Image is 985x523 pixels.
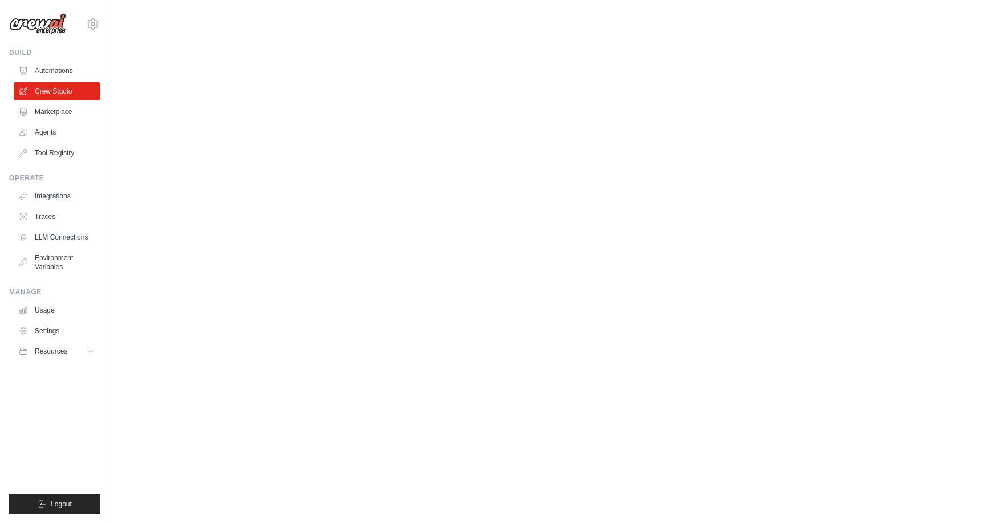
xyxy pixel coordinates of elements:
a: Automations [14,62,100,80]
a: Marketplace [14,103,100,121]
a: Settings [14,322,100,340]
button: Resources [14,342,100,360]
span: Logout [51,500,72,509]
a: Usage [14,301,100,319]
a: Environment Variables [14,249,100,276]
a: Crew Studio [14,82,100,100]
a: Agents [14,123,100,141]
a: Traces [14,208,100,226]
button: Logout [9,494,100,514]
img: Logo [9,13,66,35]
div: Operate [9,173,100,183]
a: LLM Connections [14,228,100,246]
a: Tool Registry [14,144,100,162]
div: Manage [9,287,100,297]
div: Build [9,48,100,57]
a: Integrations [14,187,100,205]
span: Resources [35,347,67,356]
